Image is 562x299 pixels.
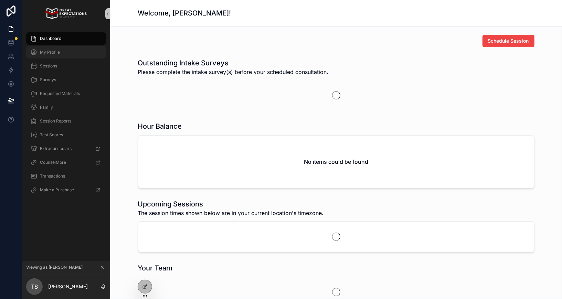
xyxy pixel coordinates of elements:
[40,105,53,110] span: Family
[138,263,173,273] h1: Your Team
[40,146,72,151] span: Extracurriculars
[26,60,106,72] a: Sessions
[483,35,534,47] button: Schedule Session
[26,115,106,127] a: Session Reports
[40,118,71,124] span: Session Reports
[40,173,65,179] span: Transactions
[26,156,106,169] a: CounselMore
[26,184,106,196] a: Make a Purchase
[138,58,329,68] h1: Outstanding Intake Surveys
[26,74,106,86] a: Surveys
[304,158,368,166] h2: No items could be found
[26,101,106,114] a: Family
[26,46,106,58] a: My Profile
[138,8,231,18] h1: Welcome, [PERSON_NAME]!
[488,38,529,44] span: Schedule Session
[138,68,329,76] span: Please complete the intake survey(s) before your scheduled consultation.
[40,77,56,83] span: Surveys
[138,199,324,209] h1: Upcoming Sessions
[40,160,66,165] span: CounselMore
[40,50,60,55] span: My Profile
[40,187,74,193] span: Make a Purchase
[40,63,57,69] span: Sessions
[26,142,106,155] a: Extracurriculars
[138,209,324,217] span: The session times shown below are in your current location's timezone.
[48,283,88,290] p: [PERSON_NAME]
[26,170,106,182] a: Transactions
[31,282,38,291] span: TS
[138,121,182,131] h1: Hour Balance
[26,265,83,270] span: Viewing as [PERSON_NAME]
[22,28,110,205] div: scrollable content
[26,129,106,141] a: Test Scores
[40,132,63,138] span: Test Scores
[40,91,80,96] span: Requested Materials
[40,36,61,41] span: Dashboard
[26,32,106,45] a: Dashboard
[45,8,86,19] img: App logo
[26,87,106,100] a: Requested Materials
